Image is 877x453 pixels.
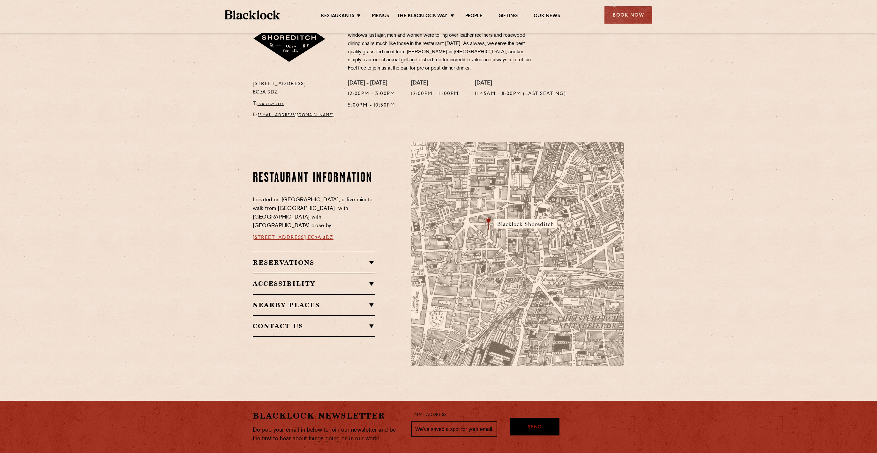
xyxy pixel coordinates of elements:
a: [STREET_ADDRESS], [253,235,308,240]
img: BL_Textured_Logo-footer-cropped.svg [225,10,280,19]
a: Restaurants [321,13,354,20]
a: 020 7739 2148 [258,102,284,106]
h2: Restaurant Information [253,170,375,186]
p: 5:00pm - 10:30pm [348,101,395,110]
p: E: [253,111,339,119]
label: Email Address [411,412,446,419]
p: 12:00pm - 11:00pm [411,90,459,98]
p: 12:00pm - 3:00pm [348,90,395,98]
a: [EMAIL_ADDRESS][DOMAIN_NAME] [258,113,334,117]
a: People [465,13,483,20]
h4: [DATE] [411,80,459,87]
input: We’ve saved a spot for your email... [411,421,497,437]
h4: [DATE] [475,80,566,87]
img: Shoreditch-stamp-v2-default.svg [253,15,326,63]
span: Send [528,424,542,431]
a: The Blacklock Way [397,13,447,20]
div: Book Now [604,6,652,24]
img: svg%3E [556,306,645,366]
p: Once an East End furniture factory that during the 1940s and 50s was a hive of British industry a... [348,15,536,73]
h2: Nearby Places [253,301,375,309]
p: 11:45am - 8:00pm (Last seating) [475,90,566,98]
a: Our News [534,13,560,20]
a: Gifting [498,13,518,20]
h2: Accessibility [253,280,375,287]
a: Menus [372,13,389,20]
a: EC2A 3DZ [308,235,334,240]
h2: Reservations [253,259,375,266]
h4: [DATE] - [DATE] [348,80,395,87]
p: Do pop your email in below to join our newsletter and be the first to hear about things going on ... [253,426,402,443]
p: T: [253,100,339,108]
p: [STREET_ADDRESS] EC2A 3DZ [253,80,339,97]
h2: Blacklock Newsletter [253,410,402,421]
h2: Contact Us [253,322,375,330]
p: Located on [GEOGRAPHIC_DATA], a five-minute walk from [GEOGRAPHIC_DATA], with [GEOGRAPHIC_DATA] w... [253,196,375,230]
